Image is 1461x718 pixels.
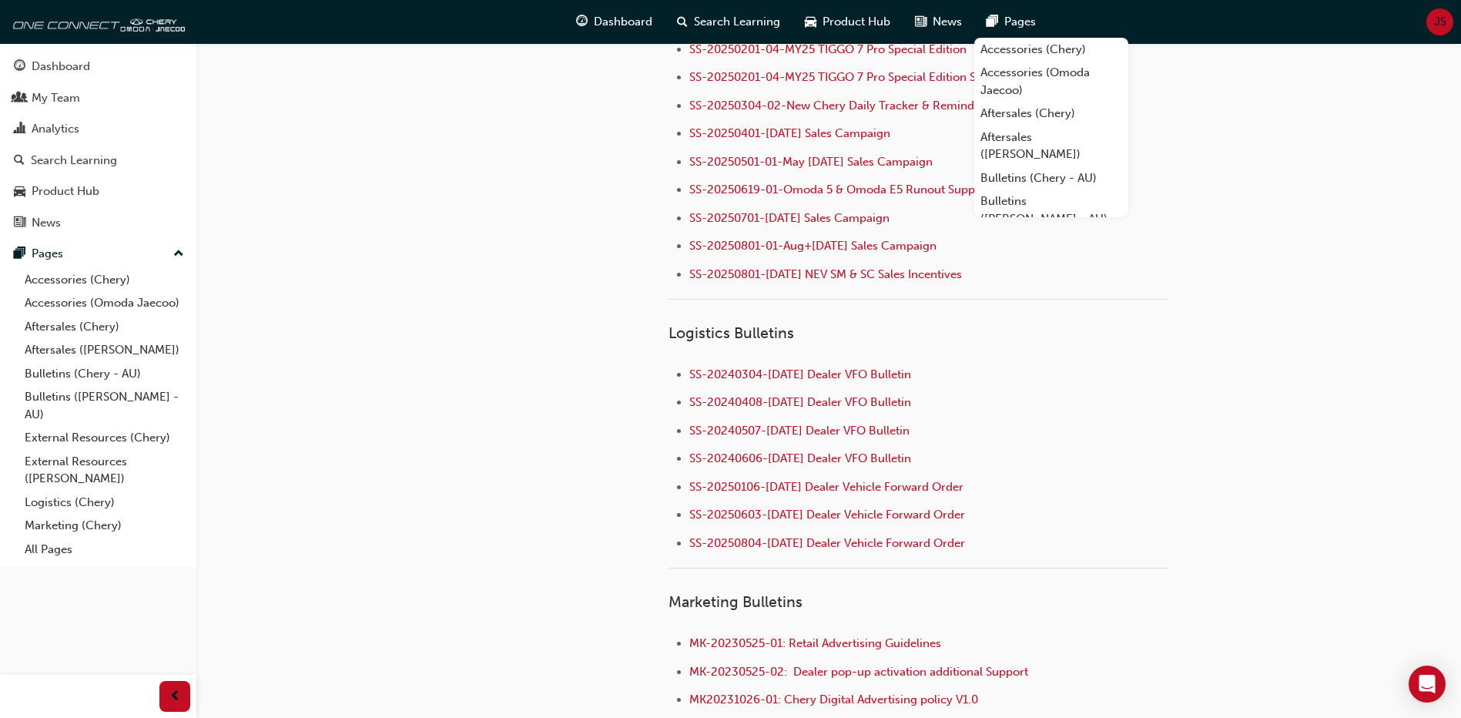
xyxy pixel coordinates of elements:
[18,450,190,491] a: External Resources ([PERSON_NAME])
[689,267,962,281] a: SS-20250801-[DATE] NEV SM & SC Sales Incentives
[32,120,79,138] div: Analytics
[974,126,1128,166] a: Aftersales ([PERSON_NAME])
[689,239,937,253] a: SS-20250801-01-Aug+[DATE] Sales Campaign
[169,687,181,706] span: prev-icon
[594,13,652,31] span: Dashboard
[689,211,890,225] a: SS-20250701-[DATE] Sales Campaign
[18,362,190,386] a: Bulletins (Chery - AU)
[6,52,190,81] a: Dashboard
[6,209,190,237] a: News
[32,183,99,200] div: Product Hub
[14,154,25,168] span: search-icon
[6,240,190,268] button: Pages
[974,166,1128,190] a: Bulletins (Chery - AU)
[689,183,1046,196] a: SS-20250619-01-Omoda 5 & Omoda E5 Runout Support Extension
[8,6,185,37] img: oneconnect
[1004,13,1036,31] span: Pages
[6,177,190,206] a: Product Hub
[823,13,890,31] span: Product Hub
[14,185,25,199] span: car-icon
[689,155,933,169] a: SS-20250501-01-May [DATE] Sales Campaign
[974,61,1128,102] a: Accessories (Omoda Jaecoo)
[32,89,80,107] div: My Team
[689,451,911,465] a: SS-20240606-[DATE] Dealer VFO Bulletin
[689,693,978,706] a: MK20231026-01: Chery Digital Advertising policy V1.0
[18,538,190,562] a: All Pages
[689,70,1027,84] a: SS-20250201-04-MY25 TIGGO 7 Pro Special Edition Spec Sheet
[1434,13,1446,31] span: JS
[792,6,903,38] a: car-iconProduct Hub
[18,426,190,450] a: External Resources (Chery)
[689,42,967,56] a: SS-20250201-04-MY25 TIGGO 7 Pro Special Edition
[173,244,184,264] span: up-icon
[677,12,688,32] span: search-icon
[31,152,117,169] div: Search Learning
[6,146,190,175] a: Search Learning
[689,480,963,494] a: SS-20250106-[DATE] Dealer Vehicle Forward Order
[14,92,25,106] span: people-icon
[32,58,90,75] div: Dashboard
[689,665,1028,679] a: MK-20230525-02: Dealer pop-up activation additional Support
[974,190,1128,230] a: Bulletins ([PERSON_NAME] - AU)
[14,216,25,230] span: news-icon
[14,60,25,74] span: guage-icon
[18,268,190,292] a: Accessories (Chery)
[6,115,190,143] a: Analytics
[18,514,190,538] a: Marketing (Chery)
[974,6,1048,38] a: pages-iconPages
[974,102,1128,126] a: Aftersales (Chery)
[18,491,190,515] a: Logistics (Chery)
[6,84,190,112] a: My Team
[669,324,794,342] span: Logistics Bulletins
[689,395,911,409] a: SS-20240408-[DATE] Dealer VFO Bulletin
[689,367,911,381] a: SS-20240304-[DATE] Dealer VFO Bulletin
[1409,666,1446,703] div: Open Intercom Messenger
[32,245,63,263] div: Pages
[689,126,890,140] a: SS-20250401-[DATE] Sales Campaign
[18,291,190,315] a: Accessories (Omoda Jaecoo)
[6,49,190,240] button: DashboardMy TeamAnalyticsSearch LearningProduct HubNews
[18,385,190,426] a: Bulletins ([PERSON_NAME] - AU)
[18,315,190,339] a: Aftersales (Chery)
[665,6,792,38] a: search-iconSearch Learning
[689,508,965,522] a: SS-20250603-[DATE] Dealer Vehicle Forward Order
[576,12,588,32] span: guage-icon
[1426,8,1453,35] button: JS
[14,122,25,136] span: chart-icon
[689,636,941,650] a: MK-20230525-01: Retail Advertising Guidelines
[915,12,927,32] span: news-icon
[903,6,974,38] a: news-iconNews
[689,424,910,438] a: SS-20240507-[DATE] Dealer VFO Bulletin
[933,13,962,31] span: News
[689,99,990,112] a: SS-20250304-02-New Chery Daily Tracker & Reminders
[974,38,1128,62] a: Accessories (Chery)
[689,536,965,550] a: SS-20250804-[DATE] Dealer Vehicle Forward Order
[18,338,190,362] a: Aftersales ([PERSON_NAME])
[694,13,780,31] span: Search Learning
[14,247,25,261] span: pages-icon
[669,593,803,611] span: Marketing Bulletins
[564,6,665,38] a: guage-iconDashboard
[805,12,816,32] span: car-icon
